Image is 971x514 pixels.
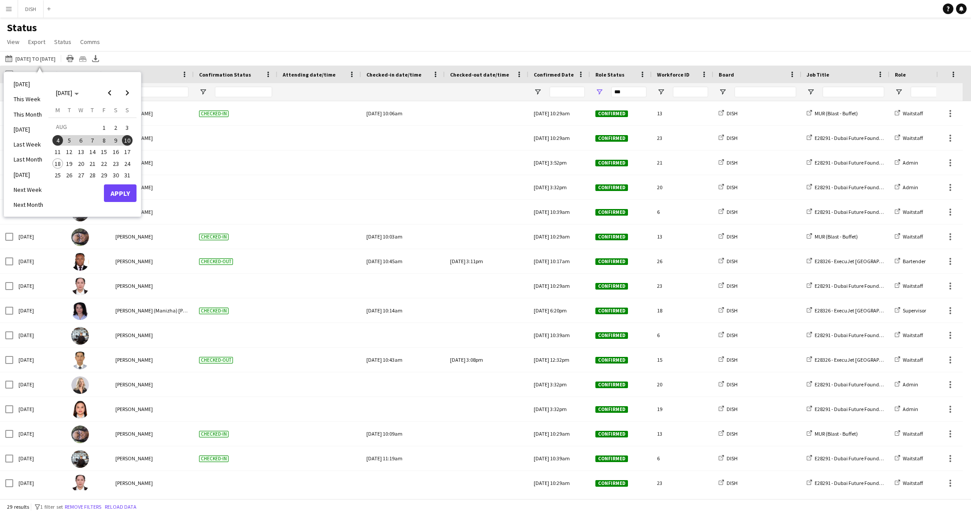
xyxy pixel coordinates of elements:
span: E28291 - Dubai Future Foundation Day 1 [815,381,905,388]
a: DISH [719,283,738,289]
span: Confirmed [595,160,628,166]
span: S [126,106,129,114]
span: Checked-in [199,110,229,117]
div: 15 [652,348,713,372]
img: Guilbert Cajelo [71,327,89,345]
li: [DATE] [8,167,48,182]
span: Checked-out date/time [450,71,509,78]
div: [DATE] 10:45am [366,249,439,273]
span: 19 [64,158,75,169]
button: Open Filter Menu [534,88,542,96]
span: [PERSON_NAME] [115,332,153,338]
button: Choose month and year [52,85,82,101]
span: [PERSON_NAME] (Manizha) [PERSON_NAME] [115,307,216,314]
span: 20 [76,158,86,169]
span: View [7,38,19,46]
span: Date [18,71,31,78]
span: 11 [52,147,63,158]
span: 7 [87,135,98,146]
span: Confirmed [595,135,628,142]
a: E28291 - Dubai Future Foundation Day 1 [807,135,905,141]
span: [DATE] [56,89,72,97]
a: Waitstaff [895,430,923,437]
div: [DATE] 10:29am [528,101,590,125]
a: E28326 - ExecuJet [GEOGRAPHIC_DATA] DWC-LLC [807,258,925,264]
a: Waitstaff [895,356,923,363]
button: Open Filter Menu [807,88,815,96]
button: 05-08-2025 [63,135,75,146]
li: This Week [8,92,48,106]
app-action-btn: Export XLSX [90,53,101,64]
span: E28291 - Dubai Future Foundation Day 1 [815,283,905,289]
div: 18 [652,298,713,323]
span: 8 [99,135,109,146]
button: 15-08-2025 [98,146,110,158]
span: Waitstaff [903,480,923,486]
span: Comms [80,38,100,46]
a: E28326 - ExecuJet [GEOGRAPHIC_DATA] DWC-LLC [807,307,925,314]
span: DISH [727,159,738,166]
a: DISH [719,258,738,264]
a: Waitstaff [895,233,923,240]
span: E28291 - Dubai Future Foundation Day 1 [815,455,905,462]
img: Tracy Joy Secreto [71,401,89,419]
button: 04-08-2025 [52,135,63,146]
span: DISH [727,406,738,412]
a: Admin [895,159,918,166]
span: Admin [903,381,918,388]
a: E28291 - Dubai Future Foundation Day 1 [807,209,905,215]
a: DISH [719,307,738,314]
a: Waitstaff [895,455,923,462]
span: DISH [727,307,738,314]
app-action-btn: Print [65,53,75,64]
button: 19-08-2025 [63,158,75,169]
span: M [55,106,60,114]
span: S [114,106,118,114]
span: T [68,106,71,114]
button: 16-08-2025 [110,146,121,158]
div: [DATE] 10:39am [528,200,590,224]
img: Monica (Manizha) Niyazova [71,302,89,320]
a: MUR (Blast - Buffet) [807,110,858,117]
button: 31-08-2025 [122,169,133,181]
span: 2 [111,121,121,134]
button: 14-08-2025 [87,146,98,158]
button: 08-08-2025 [98,135,110,146]
input: Board Filter Input [735,87,796,97]
span: Export [28,38,45,46]
div: 26 [652,249,713,273]
span: 6 [76,135,86,146]
a: Waitstaff [895,480,923,486]
input: Role Status Filter Input [611,87,646,97]
span: 26 [64,170,75,180]
span: DISH [727,381,738,388]
button: Apply [104,184,137,202]
a: DISH [719,356,738,363]
span: [PERSON_NAME] [115,283,153,289]
span: Supervisor [903,307,926,314]
button: 07-08-2025 [87,135,98,146]
a: E28326 - ExecuJet [GEOGRAPHIC_DATA] DWC-LLC [807,356,925,363]
a: Bartender [895,258,926,264]
div: [DATE] [13,298,66,323]
span: Waitstaff [903,135,923,141]
div: 23 [652,126,713,150]
li: [DATE] [8,122,48,137]
span: Name [115,71,129,78]
a: Waitstaff [895,135,923,141]
button: 01-08-2025 [98,121,110,135]
span: 23 [111,158,121,169]
span: E28291 - Dubai Future Foundation Day 1 [815,480,905,486]
a: Waitstaff [895,283,923,289]
div: [DATE] [13,397,66,421]
span: 28 [87,170,98,180]
div: [DATE] 10:29am [528,422,590,446]
span: 29 [99,170,109,180]
button: 29-08-2025 [98,169,110,181]
div: [DATE] 10:39am [528,446,590,470]
span: DISH [727,258,738,264]
span: Confirmed [595,209,628,216]
button: [DATE] to [DATE] [4,53,57,64]
span: MUR (Blast - Buffet) [815,430,858,437]
div: [DATE] [13,422,66,446]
